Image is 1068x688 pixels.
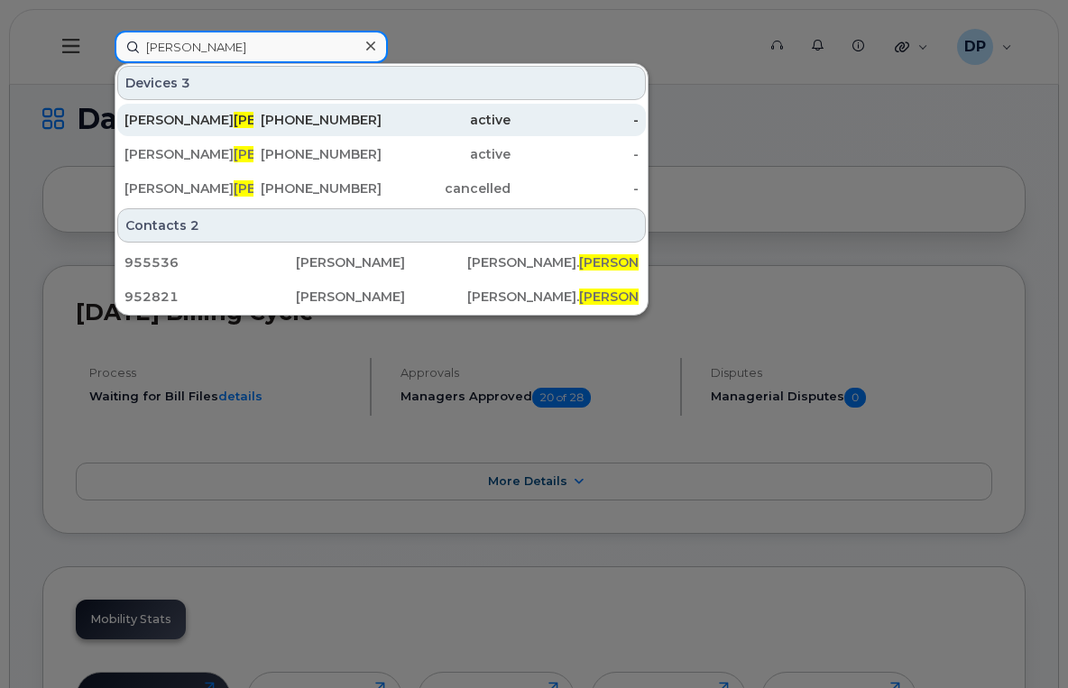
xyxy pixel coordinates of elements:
div: Contacts [117,208,646,243]
div: cancelled [382,179,511,197]
div: [PHONE_NUMBER] [253,111,382,129]
span: [PERSON_NAME] [234,146,343,162]
div: 955536 [124,253,296,271]
a: 955536[PERSON_NAME][PERSON_NAME].[PERSON_NAME]@[DOMAIN_NAME] [117,246,646,279]
div: [PERSON_NAME] [296,253,467,271]
iframe: Messenger Launcher [990,610,1054,674]
a: [PERSON_NAME][PERSON_NAME]- Churn Cancellation[PHONE_NUMBER]cancelled- [117,172,646,205]
span: [PERSON_NAME] [579,254,688,271]
div: active [382,145,511,163]
a: [PERSON_NAME][PERSON_NAME][PHONE_NUMBER]active- [117,138,646,170]
a: 952821[PERSON_NAME][PERSON_NAME].[PERSON_NAME]@[DOMAIN_NAME] [117,280,646,313]
div: [PERSON_NAME]. @[DOMAIN_NAME] [467,288,639,306]
div: - [511,111,640,129]
span: [PERSON_NAME] [234,112,343,128]
div: active [382,111,511,129]
span: 2 [190,216,199,234]
div: [PHONE_NUMBER] [253,145,382,163]
div: 952821 [124,288,296,306]
span: 3 [181,74,190,92]
div: [PERSON_NAME] - Churn Cancellation [124,179,253,197]
div: [PHONE_NUMBER] [253,179,382,197]
span: [PERSON_NAME] [579,289,688,305]
div: [PERSON_NAME]. @[DOMAIN_NAME] [467,253,639,271]
div: Devices [117,66,646,100]
div: [PERSON_NAME] [124,145,253,163]
div: [PERSON_NAME] [124,111,253,129]
div: - [511,179,640,197]
a: [PERSON_NAME][PERSON_NAME][PHONE_NUMBER]active- [117,104,646,136]
div: - [511,145,640,163]
span: [PERSON_NAME] [234,180,343,197]
div: [PERSON_NAME] [296,288,467,306]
